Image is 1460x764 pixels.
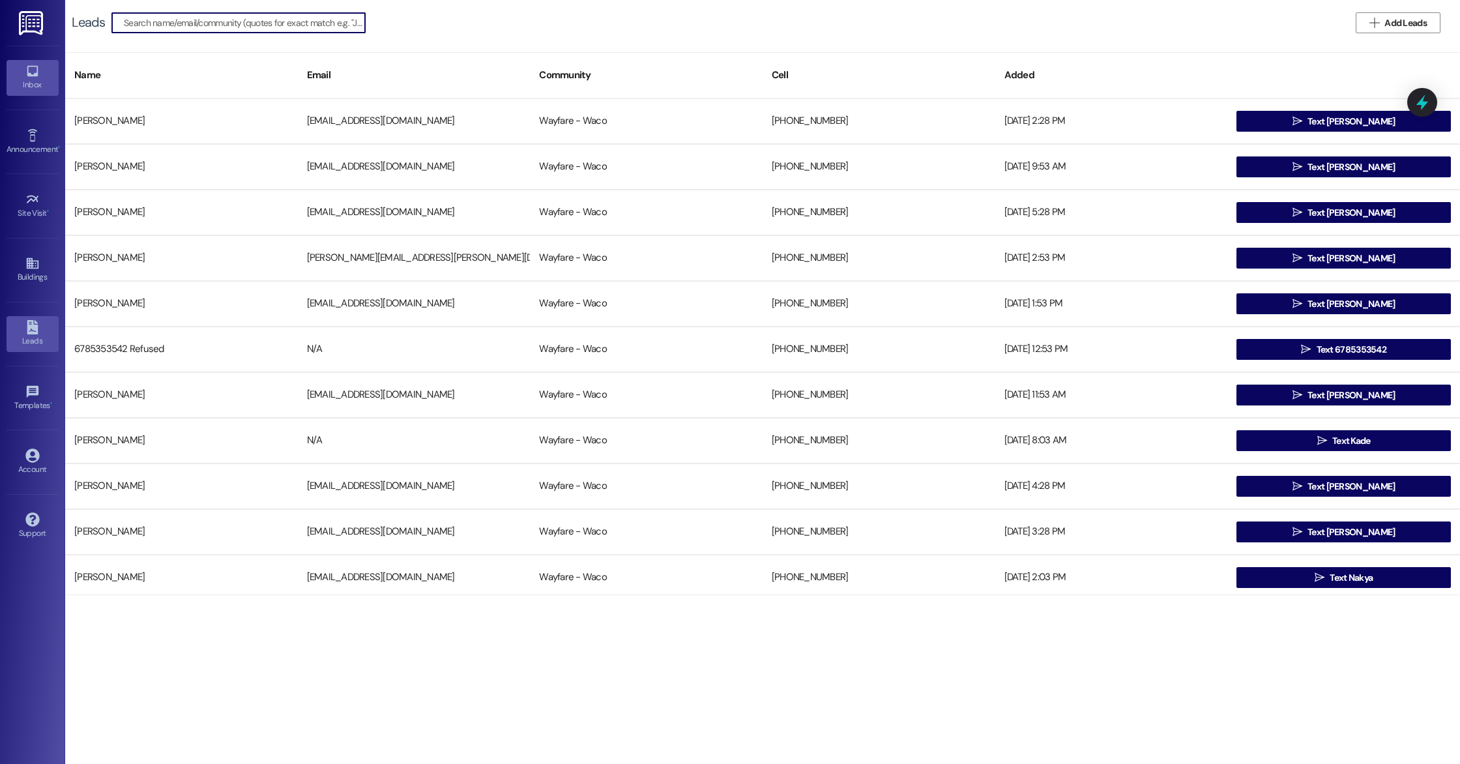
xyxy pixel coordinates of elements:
div: [PERSON_NAME] [65,382,298,408]
a: Leads [7,316,59,351]
i:  [1369,18,1379,28]
div: [PERSON_NAME] [65,199,298,226]
div: 6785353542 Refused [65,336,298,362]
div: [EMAIL_ADDRESS][DOMAIN_NAME] [298,565,531,591]
a: Templates • [7,381,59,416]
span: • [47,207,49,216]
div: [DATE] 2:28 PM [995,108,1228,134]
div: [PHONE_NUMBER] [763,199,995,226]
div: Wayfare - Waco [530,428,763,454]
div: [PERSON_NAME] [65,108,298,134]
div: Wayfare - Waco [530,565,763,591]
a: Inbox [7,60,59,95]
a: Site Visit • [7,188,59,224]
i:  [1317,435,1327,446]
div: Wayfare - Waco [530,473,763,499]
span: Text [PERSON_NAME] [1307,160,1395,174]
button: Text [PERSON_NAME] [1236,385,1451,405]
button: Text [PERSON_NAME] [1236,248,1451,269]
i:  [1292,299,1302,309]
span: Text 6785353542 [1317,343,1387,357]
div: [EMAIL_ADDRESS][DOMAIN_NAME] [298,108,531,134]
span: Text [PERSON_NAME] [1307,206,1395,220]
div: N/A [298,428,531,454]
i:  [1292,527,1302,537]
span: Text [PERSON_NAME] [1307,525,1395,539]
span: • [50,399,52,408]
button: Text [PERSON_NAME] [1236,293,1451,314]
div: [EMAIL_ADDRESS][DOMAIN_NAME] [298,199,531,226]
span: Text [PERSON_NAME] [1307,252,1395,265]
div: [PHONE_NUMBER] [763,336,995,362]
i:  [1292,253,1302,263]
i:  [1292,116,1302,126]
div: [EMAIL_ADDRESS][DOMAIN_NAME] [298,154,531,180]
div: [PERSON_NAME] [65,473,298,499]
span: Text Kade [1332,434,1371,448]
div: [DATE] 8:03 AM [995,428,1228,454]
i:  [1315,572,1324,583]
div: [EMAIL_ADDRESS][DOMAIN_NAME] [298,382,531,408]
div: [DATE] 4:28 PM [995,473,1228,499]
div: [PERSON_NAME] [65,519,298,545]
button: Text Kade [1236,430,1451,451]
i:  [1292,207,1302,218]
div: [PHONE_NUMBER] [763,519,995,545]
div: Wayfare - Waco [530,108,763,134]
div: Wayfare - Waco [530,382,763,408]
button: Text [PERSON_NAME] [1236,202,1451,223]
div: N/A [298,336,531,362]
button: Add Leads [1356,12,1440,33]
div: [PHONE_NUMBER] [763,428,995,454]
i:  [1292,162,1302,172]
div: Email [298,59,531,91]
div: Wayfare - Waco [530,519,763,545]
button: Text Nakya [1236,567,1451,588]
div: [PERSON_NAME] [65,245,298,271]
div: Added [995,59,1228,91]
img: ResiDesk Logo [19,11,46,35]
div: [DATE] 2:03 PM [995,565,1228,591]
div: [PHONE_NUMBER] [763,108,995,134]
div: [PERSON_NAME] [65,565,298,591]
div: Community [530,59,763,91]
div: Wayfare - Waco [530,154,763,180]
span: Text [PERSON_NAME] [1307,389,1395,402]
button: Text [PERSON_NAME] [1236,156,1451,177]
div: [PERSON_NAME] [65,291,298,317]
button: Text [PERSON_NAME] [1236,522,1451,542]
div: [DATE] 3:28 PM [995,519,1228,545]
div: Wayfare - Waco [530,291,763,317]
div: [EMAIL_ADDRESS][DOMAIN_NAME] [298,291,531,317]
div: [DATE] 1:53 PM [995,291,1228,317]
div: Leads [72,16,105,29]
div: [PHONE_NUMBER] [763,473,995,499]
div: [DATE] 11:53 AM [995,382,1228,408]
div: Cell [763,59,995,91]
span: Add Leads [1384,16,1427,30]
div: [PERSON_NAME][EMAIL_ADDRESS][PERSON_NAME][DOMAIN_NAME] [298,245,531,271]
div: [PERSON_NAME] [65,428,298,454]
div: [EMAIL_ADDRESS][DOMAIN_NAME] [298,519,531,545]
span: Text Nakya [1330,571,1373,585]
div: Wayfare - Waco [530,336,763,362]
div: [DATE] 9:53 AM [995,154,1228,180]
div: [DATE] 5:28 PM [995,199,1228,226]
div: Wayfare - Waco [530,245,763,271]
div: [PERSON_NAME] [65,154,298,180]
div: [DATE] 12:53 PM [995,336,1228,362]
div: [EMAIL_ADDRESS][DOMAIN_NAME] [298,473,531,499]
span: • [58,143,60,152]
div: [PHONE_NUMBER] [763,245,995,271]
a: Account [7,445,59,480]
div: [PHONE_NUMBER] [763,154,995,180]
div: [PHONE_NUMBER] [763,291,995,317]
span: Text [PERSON_NAME] [1307,115,1395,128]
div: [PHONE_NUMBER] [763,382,995,408]
i:  [1292,390,1302,400]
button: Text [PERSON_NAME] [1236,111,1451,132]
div: [PHONE_NUMBER] [763,565,995,591]
button: Text 6785353542 [1236,339,1451,360]
div: Wayfare - Waco [530,199,763,226]
div: [DATE] 2:53 PM [995,245,1228,271]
